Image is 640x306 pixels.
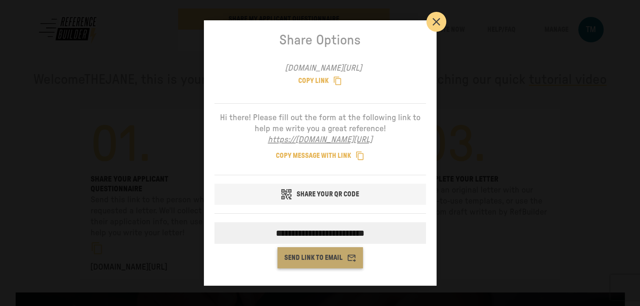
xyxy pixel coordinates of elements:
p: https:// [DOMAIN_NAME][URL] [214,134,426,145]
button: COPY LINK [291,74,349,95]
p: [DOMAIN_NAME][URL] [285,63,362,74]
button: SEND LINK TO EMAIL [277,247,363,268]
button: COPY MESSAGE WITH LINK [269,145,371,166]
button: SHARE YOUR QR CODE [214,184,426,205]
p: Share Options [279,32,361,50]
p: Hi there! Please fill out the form at the following link to help me write you a great reference! [214,112,426,134]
